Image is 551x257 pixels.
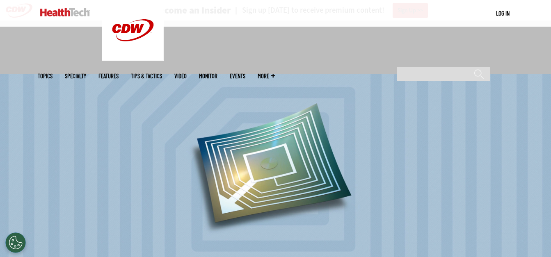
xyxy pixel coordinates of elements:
span: More [258,73,275,79]
a: MonITor [199,73,217,79]
a: CDW [102,54,164,63]
a: Tips & Tactics [131,73,162,79]
div: User menu [496,9,510,18]
a: Features [98,73,119,79]
img: Home [40,8,90,16]
a: Events [230,73,245,79]
span: Specialty [65,73,86,79]
span: Topics [38,73,53,79]
button: Open Preferences [5,232,26,253]
div: Cookies Settings [5,232,26,253]
a: Video [174,73,187,79]
a: Log in [496,9,510,17]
